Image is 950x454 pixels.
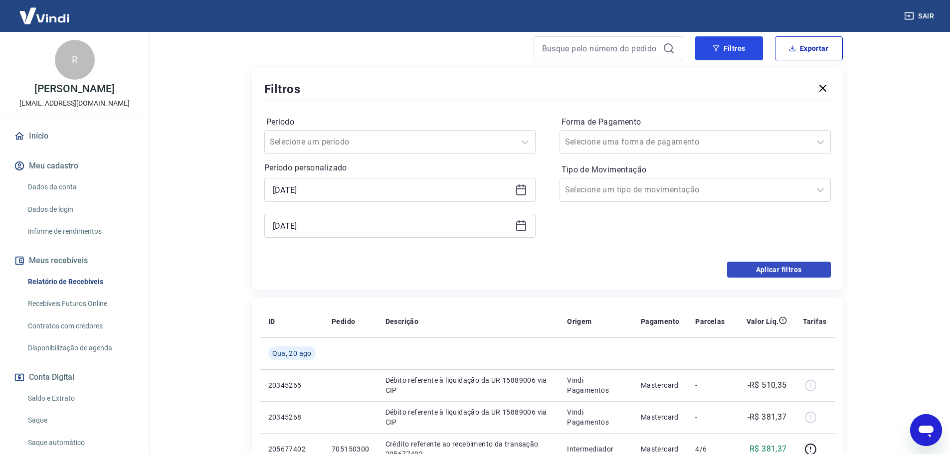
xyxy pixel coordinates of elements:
p: [EMAIL_ADDRESS][DOMAIN_NAME] [19,98,130,109]
p: - [695,412,725,422]
p: ID [268,316,275,326]
p: Período personalizado [264,162,536,174]
a: Saque [24,410,137,431]
p: - [695,380,725,390]
a: Dados da conta [24,177,137,197]
button: Meus recebíveis [12,250,137,272]
p: 705150300 [332,444,370,454]
p: Vindi Pagamentos [567,375,625,395]
p: Valor Líq. [747,316,779,326]
button: Meu cadastro [12,155,137,177]
p: Débito referente à liquidação da UR 15889006 via CIP [385,375,552,395]
input: Data final [273,218,511,233]
a: Recebíveis Futuros Online [24,294,137,314]
label: Forma de Pagamento [562,116,829,128]
p: Vindi Pagamentos [567,407,625,427]
button: Exportar [775,36,843,60]
p: Mastercard [641,444,680,454]
a: Relatório de Recebíveis [24,272,137,292]
span: Qua, 20 ago [272,348,312,358]
p: Débito referente à liquidação da UR 15889006 via CIP [385,407,552,427]
a: Informe de rendimentos [24,221,137,242]
input: Data inicial [273,182,511,197]
p: Mastercard [641,380,680,390]
label: Período [266,116,534,128]
a: Dados de login [24,199,137,220]
a: Disponibilização de agenda [24,338,137,358]
a: Saque automático [24,433,137,453]
h5: Filtros [264,81,301,97]
button: Sair [902,7,938,25]
div: R [55,40,95,80]
p: 20345265 [268,380,316,390]
button: Conta Digital [12,366,137,388]
button: Filtros [695,36,763,60]
p: [PERSON_NAME] [34,84,114,94]
p: -R$ 381,37 [748,411,787,423]
p: Mastercard [641,412,680,422]
p: -R$ 510,35 [748,379,787,391]
p: 20345268 [268,412,316,422]
p: 205677402 [268,444,316,454]
p: Pagamento [641,316,680,326]
p: Tarifas [803,316,827,326]
a: Saldo e Extrato [24,388,137,409]
a: Contratos com credores [24,316,137,336]
p: Origem [567,316,591,326]
p: Descrição [385,316,419,326]
p: 4/6 [695,444,725,454]
a: Início [12,125,137,147]
p: Parcelas [695,316,725,326]
p: Intermediador [567,444,625,454]
input: Busque pelo número do pedido [542,41,659,56]
button: Aplicar filtros [727,262,831,278]
p: Pedido [332,316,355,326]
iframe: Botão para abrir a janela de mensagens [910,414,942,446]
label: Tipo de Movimentação [562,164,829,176]
img: Vindi [12,0,77,31]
